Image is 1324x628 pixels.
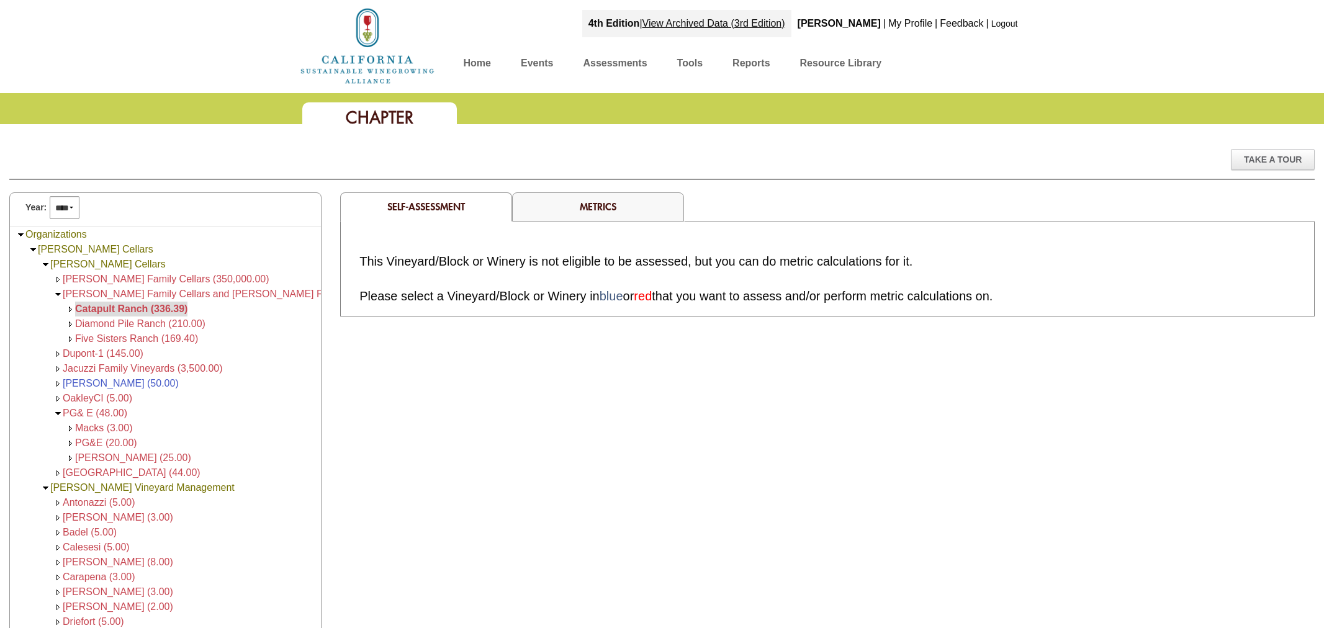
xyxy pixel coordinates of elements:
[25,201,47,214] span: Year:
[63,289,545,299] a: [PERSON_NAME] Family Cellars and [PERSON_NAME] Family Vineyards ([GEOGRAPHIC_DATA]) (715.79)
[882,10,887,37] div: |
[75,423,132,433] a: Macks (3.00)
[63,616,124,627] a: Driefort (5.00)
[464,55,491,76] a: Home
[359,253,1308,305] h2: This Vineyard/Block or Winery is not eligible to be assessed, but you can do metric calculations ...
[63,557,173,567] a: [PERSON_NAME] (8.00)
[63,393,132,403] a: OakleyCI (5.00)
[29,245,38,254] img: Collapse Cline Cellars
[991,19,1018,29] a: Logout
[387,200,465,213] span: Self-Assessment
[677,55,703,76] a: Tools
[53,409,63,418] img: Collapse <span class='AgFacilityColorRed'>PG& E (48.00)</span>
[41,483,50,493] img: Collapse Lucchesi Vineyard Management
[634,289,652,303] span: red
[63,467,200,478] a: [GEOGRAPHIC_DATA] (44.00)
[642,18,785,29] a: View Archived Data (3rd Edition)
[888,18,932,29] a: My Profile
[75,452,191,463] a: [PERSON_NAME] (25.00)
[940,18,983,29] a: Feedback
[583,55,647,76] a: Assessments
[25,229,87,240] a: Organizations
[41,260,50,269] img: Collapse Cline Cellars
[50,482,235,493] a: [PERSON_NAME] Vineyard Management
[63,378,179,388] a: [PERSON_NAME] (50.00)
[75,333,198,344] a: Five Sisters Ranch (169.40)
[580,200,616,213] a: Metrics
[63,512,173,523] a: [PERSON_NAME] (3.00)
[63,363,223,374] a: Jacuzzi Family Vineyards (3,500.00)
[63,586,173,597] a: [PERSON_NAME] (3.00)
[63,497,135,508] a: Antonazzi (5.00)
[38,244,153,254] a: [PERSON_NAME] Cellars
[732,55,770,76] a: Reports
[63,274,269,284] a: [PERSON_NAME] Family Cellars (350,000.00)
[63,408,127,418] a: PG& E (48.00)
[50,259,166,269] a: [PERSON_NAME] Cellars
[934,10,939,37] div: |
[588,18,640,29] strong: 4th Edition
[346,107,413,128] span: Chapter
[63,572,135,582] a: Carapena (3.00)
[1231,149,1315,170] div: Take A Tour
[75,303,187,314] a: Catapult Ranch (336.39)
[63,527,117,537] a: Badel (5.00)
[600,289,623,303] span: blue
[53,290,63,299] img: Collapse <span class='AgFacilityColorRed'>Cline Family Cellars and Jacuzzi Family Vineyards (Sono...
[63,601,173,612] a: [PERSON_NAME] (2.00)
[985,10,990,37] div: |
[299,40,436,50] a: Home
[798,18,881,29] b: [PERSON_NAME]
[582,10,791,37] div: |
[800,55,882,76] a: Resource Library
[63,348,143,359] a: Dupont-1 (145.00)
[299,6,436,86] img: logo_cswa2x.png
[75,318,205,329] a: Diamond Pile Ranch (210.00)
[16,230,25,240] img: Collapse Organizations
[75,437,137,448] a: PG&E (20.00)
[521,55,553,76] a: Events
[63,542,130,552] a: Calesesi (5.00)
